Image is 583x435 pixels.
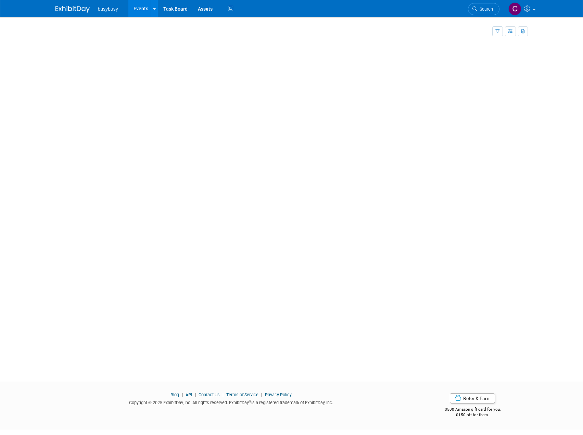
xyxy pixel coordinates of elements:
a: Terms of Service [226,392,258,397]
img: Collin Larson [508,2,521,15]
img: ExhibitDay [55,6,90,13]
a: API [186,392,192,397]
a: Refer & Earn [450,393,495,403]
span: | [221,392,225,397]
a: Search [468,3,499,15]
span: | [259,392,264,397]
a: Blog [170,392,179,397]
a: Privacy Policy [265,392,292,397]
sup: ® [249,399,251,403]
span: Search [477,7,493,12]
span: | [193,392,198,397]
span: | [180,392,185,397]
div: Copyright © 2025 ExhibitDay, Inc. All rights reserved. ExhibitDay is a registered trademark of Ex... [55,398,407,406]
span: busybusy [98,6,118,12]
div: $500 Amazon gift card for you, [417,402,528,418]
a: Contact Us [199,392,220,397]
div: $150 off for them. [417,412,528,418]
